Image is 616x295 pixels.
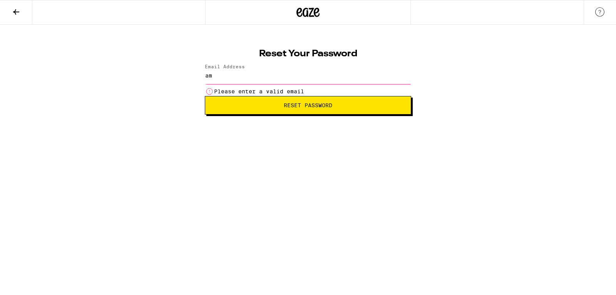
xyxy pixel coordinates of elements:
span: Reset Password [284,103,332,108]
button: Reset Password [205,96,411,115]
li: Please enter a valid email [205,87,411,96]
label: Email Address [205,64,245,69]
h1: Reset Your Password [205,49,411,59]
span: Hi. Need any help? [5,5,55,12]
input: Email Address [205,67,411,84]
